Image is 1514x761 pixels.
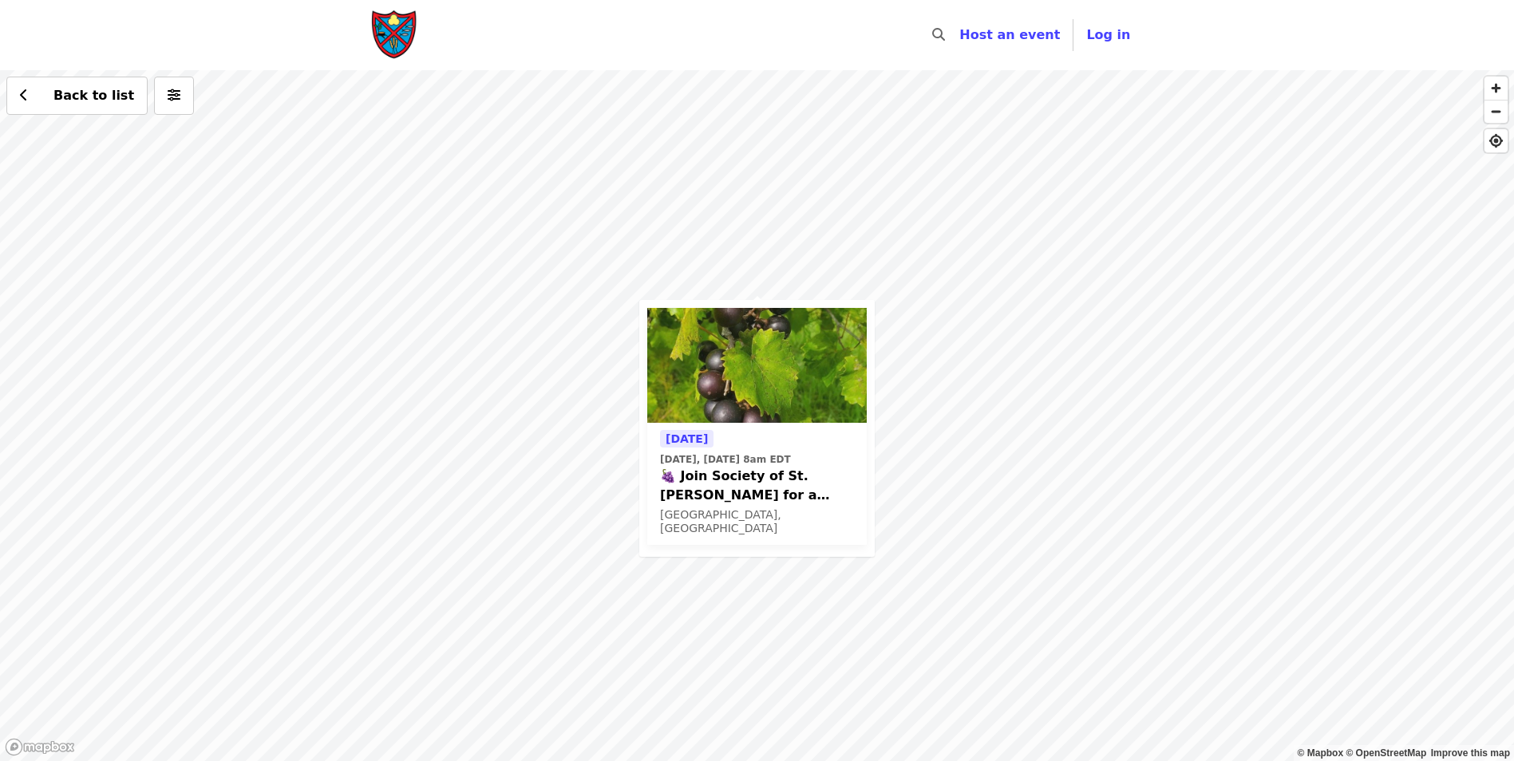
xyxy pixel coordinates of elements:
time: [DATE], [DATE] 8am EDT [660,452,791,467]
a: Mapbox [1298,747,1344,759]
i: sliders-h icon [168,88,180,103]
span: Log in [1086,27,1130,42]
span: 🍇 Join Society of St. [PERSON_NAME] for a MUSCADINE GRAPE Glean in [GEOGRAPHIC_DATA], [GEOGRAPHIC... [660,467,854,505]
span: Back to list [53,88,134,103]
i: chevron-left icon [20,88,28,103]
a: OpenStreetMap [1346,747,1426,759]
a: Mapbox logo [5,738,75,756]
div: [GEOGRAPHIC_DATA], [GEOGRAPHIC_DATA] [660,508,854,535]
button: Back to list [6,77,148,115]
button: More filters (0 selected) [154,77,194,115]
button: Log in [1073,19,1143,51]
button: Zoom Out [1484,100,1508,123]
input: Search [955,16,967,54]
i: search icon [932,27,945,42]
button: Zoom In [1484,77,1508,100]
span: [DATE] [666,432,708,445]
a: Host an event [959,27,1060,42]
a: Map feedback [1431,747,1510,759]
img: Society of St. Andrew - Home [371,10,419,61]
img: 🍇 Join Society of St. Andrew for a MUSCADINE GRAPE Glean in POMONA PARK, FL ✨ organized by Societ... [647,308,867,423]
button: Find My Location [1484,129,1508,152]
a: See details for "🍇 Join Society of St. Andrew for a MUSCADINE GRAPE Glean in POMONA PARK, FL ✨" [647,308,867,545]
